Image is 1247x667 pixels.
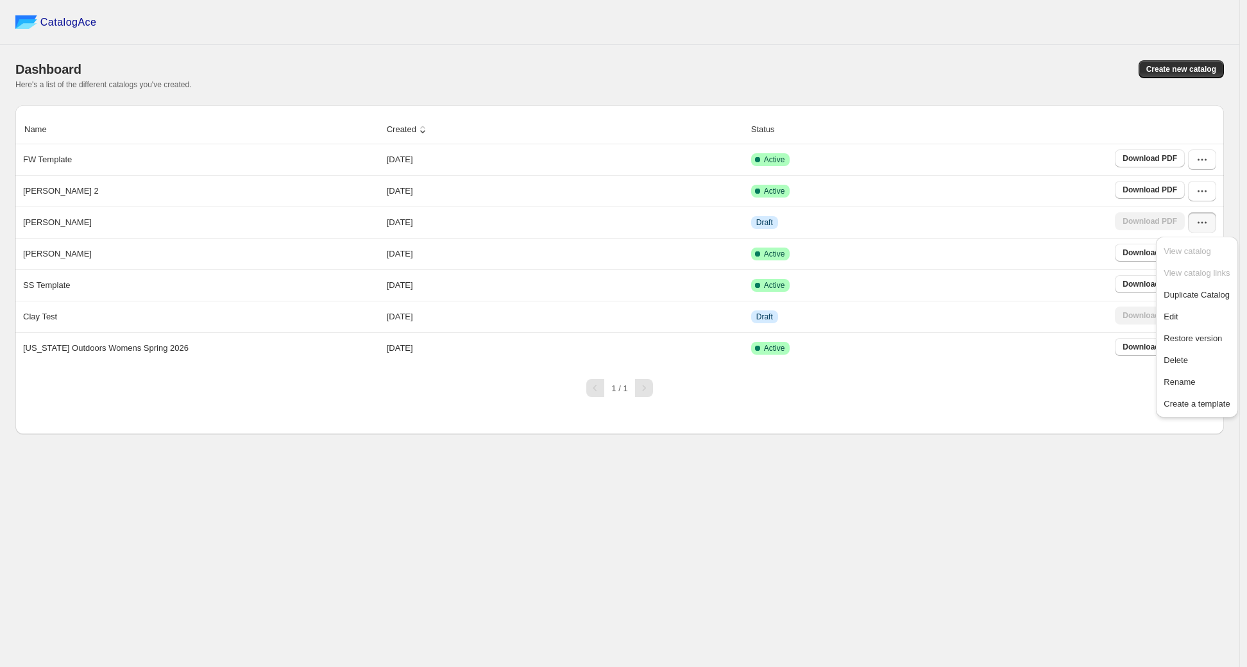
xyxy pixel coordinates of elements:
td: [DATE] [383,332,747,364]
span: Download PDF [1123,153,1177,164]
a: Download PDF [1115,275,1185,293]
p: [PERSON_NAME] [23,248,92,260]
button: Name [22,117,62,142]
span: Download PDF [1123,279,1177,289]
span: Draft [756,217,773,228]
span: Download PDF [1123,185,1177,195]
span: Rename [1164,377,1195,387]
span: 1 / 1 [611,384,627,393]
span: Active [764,280,785,291]
span: Dashboard [15,62,81,76]
span: Delete [1164,355,1188,365]
span: Edit [1164,312,1178,321]
p: [PERSON_NAME] 2 [23,185,99,198]
button: Created [385,117,431,142]
p: SS Template [23,279,70,292]
span: CatalogAce [40,16,97,29]
a: Download PDF [1115,338,1185,356]
span: Here's a list of the different catalogs you've created. [15,80,192,89]
span: Active [764,343,785,353]
td: [DATE] [383,175,747,207]
td: [DATE] [383,269,747,301]
td: [DATE] [383,207,747,238]
span: Active [764,249,785,259]
span: Download PDF [1123,248,1177,258]
span: Download PDF [1123,342,1177,352]
button: Status [749,117,790,142]
td: [DATE] [383,144,747,175]
p: [PERSON_NAME] [23,216,92,229]
a: Download PDF [1115,244,1185,262]
span: Active [764,155,785,165]
span: Duplicate Catalog [1164,290,1230,300]
span: View catalog [1164,246,1210,256]
p: FW Template [23,153,72,166]
span: Create new catalog [1146,64,1216,74]
span: Restore version [1164,333,1222,343]
td: [DATE] [383,301,747,332]
span: View catalog links [1164,268,1230,278]
span: Draft [756,312,773,322]
a: Download PDF [1115,181,1185,199]
img: catalog ace [15,15,37,29]
p: [US_STATE] Outdoors Womens Spring 2026 [23,342,189,355]
td: [DATE] [383,238,747,269]
a: Download PDF [1115,149,1185,167]
p: Clay Test [23,310,57,323]
span: Active [764,186,785,196]
button: Create new catalog [1139,60,1224,78]
span: Create a template [1164,399,1230,409]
